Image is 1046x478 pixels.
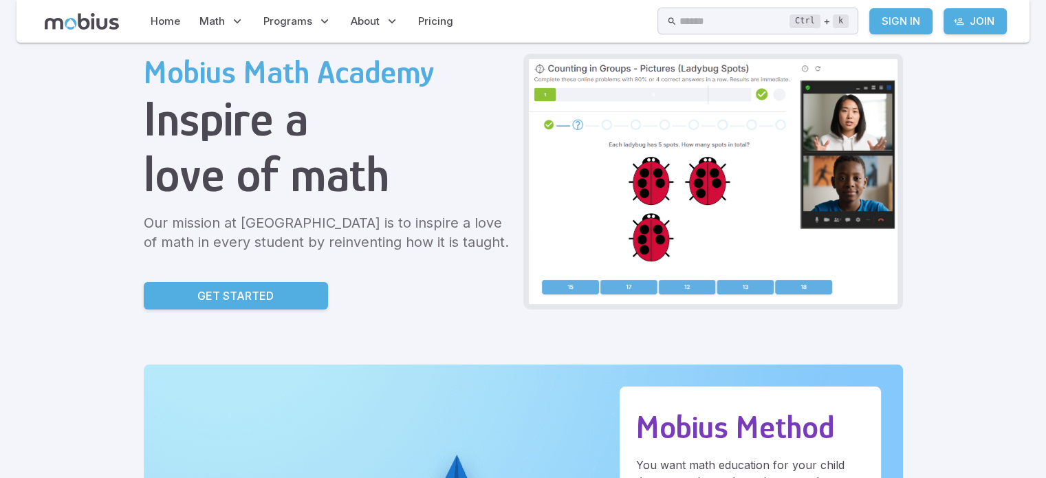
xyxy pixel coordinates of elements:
p: Get Started [197,287,274,304]
img: Grade 2 Class [529,59,897,304]
div: + [789,13,849,30]
span: Math [199,14,225,29]
h1: Inspire a [144,91,512,146]
a: Home [146,6,184,37]
h2: Mobius Math Academy [144,54,512,91]
span: Programs [263,14,312,29]
a: Get Started [144,282,328,309]
span: About [351,14,380,29]
a: Join [944,8,1007,34]
h2: Mobius Method [636,409,864,446]
h1: love of math [144,146,512,202]
kbd: k [833,14,849,28]
a: Sign In [869,8,933,34]
kbd: Ctrl [789,14,820,28]
p: Our mission at [GEOGRAPHIC_DATA] is to inspire a love of math in every student by reinventing how... [144,213,512,252]
a: Pricing [414,6,457,37]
